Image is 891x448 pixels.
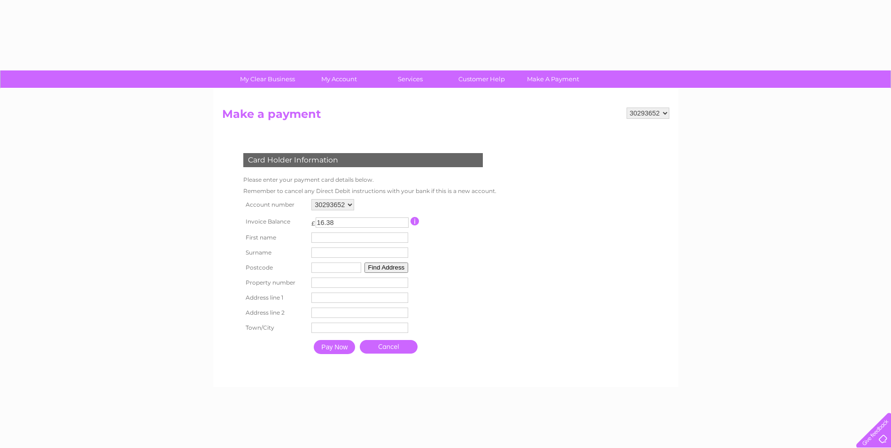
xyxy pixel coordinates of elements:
div: Card Holder Information [243,153,483,167]
th: Account number [241,197,310,213]
th: Address line 1 [241,290,310,305]
td: Please enter your payment card details below. [241,174,499,185]
td: £ [311,215,315,227]
a: Services [372,70,449,88]
a: My Account [300,70,378,88]
th: First name [241,230,310,245]
a: Make A Payment [514,70,592,88]
input: Information [411,217,419,225]
a: My Clear Business [229,70,306,88]
td: Remember to cancel any Direct Debit instructions with your bank if this is a new account. [241,185,499,197]
input: Pay Now [314,340,355,354]
a: Cancel [360,340,418,354]
a: Customer Help [443,70,520,88]
th: Property number [241,275,310,290]
th: Town/City [241,320,310,335]
button: Find Address [364,263,409,273]
th: Postcode [241,260,310,275]
h2: Make a payment [222,108,669,125]
th: Invoice Balance [241,213,310,230]
th: Surname [241,245,310,260]
th: Address line 2 [241,305,310,320]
